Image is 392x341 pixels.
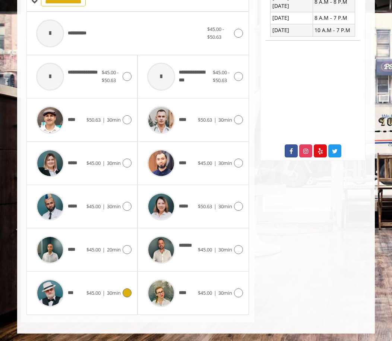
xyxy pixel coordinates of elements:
[198,246,212,253] span: $45.00
[214,290,216,296] span: |
[102,160,105,166] span: |
[102,290,105,296] span: |
[313,24,355,36] td: 10 A.M - 7 P.M
[86,246,101,253] span: $45.00
[102,69,118,84] span: $45.00 - $50.63
[86,116,101,123] span: $50.63
[271,12,313,24] td: [DATE]
[102,246,105,253] span: |
[214,246,216,253] span: |
[218,246,232,253] span: 30min
[107,203,121,210] span: 30min
[214,116,216,123] span: |
[218,116,232,123] span: 30min
[198,160,212,166] span: $45.00
[198,290,212,296] span: $45.00
[271,24,313,36] td: [DATE]
[102,116,105,123] span: |
[207,26,224,40] span: $45.00 - $50.63
[218,203,232,210] span: 30min
[86,203,101,210] span: $45.00
[214,160,216,166] span: |
[86,160,101,166] span: $45.00
[86,290,101,296] span: $45.00
[107,246,121,253] span: 20min
[313,12,355,24] td: 8 A.M - 7 P.M
[198,116,212,123] span: $50.63
[214,203,216,210] span: |
[218,290,232,296] span: 30min
[213,69,230,84] span: $45.00 - $50.63
[102,203,105,210] span: |
[198,203,212,210] span: $50.63
[218,160,232,166] span: 30min
[107,116,121,123] span: 30min
[107,290,121,296] span: 30min
[107,160,121,166] span: 30min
